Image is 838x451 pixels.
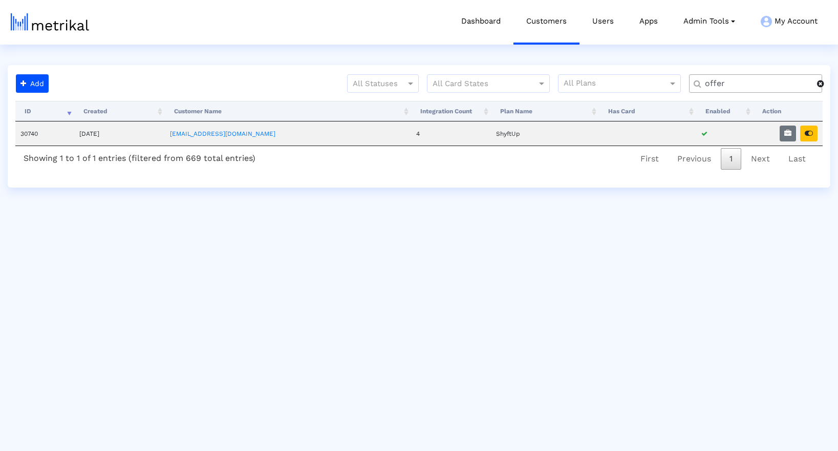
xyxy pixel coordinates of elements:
input: All Plans [564,77,670,91]
a: Previous [669,148,720,170]
th: Integration Count: activate to sort column ascending [411,101,491,121]
td: [DATE] [74,121,165,146]
a: Last [780,148,814,170]
input: All Card States [433,77,526,91]
th: Has Card: activate to sort column ascending [599,101,696,121]
img: metrical-logo-light.png [11,13,89,31]
a: Next [742,148,779,170]
th: Action [753,101,823,121]
a: First [632,148,668,170]
div: Showing 1 to 1 of 1 entries (filtered from 669 total entries) [15,146,264,167]
td: 30740 [15,121,74,146]
th: Customer Name: activate to sort column ascending [165,101,412,121]
a: [EMAIL_ADDRESS][DOMAIN_NAME] [170,130,275,137]
input: Customer Name [698,78,817,89]
th: Enabled: activate to sort column ascending [696,101,753,121]
th: ID: activate to sort column ascending [15,101,74,121]
th: Plan Name: activate to sort column ascending [491,101,599,121]
img: my-account-menu-icon.png [761,16,772,27]
td: 4 [411,121,491,146]
a: 1 [721,148,741,170]
button: Add [16,74,49,93]
th: Created: activate to sort column ascending [74,101,165,121]
td: ShyftUp [491,121,599,146]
